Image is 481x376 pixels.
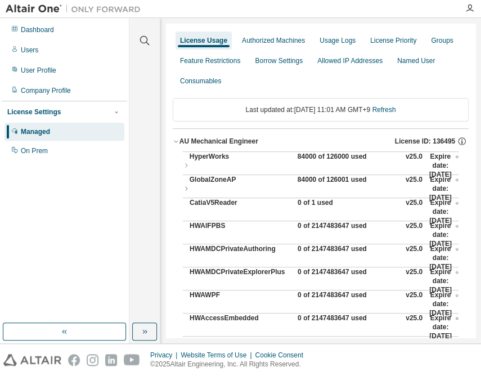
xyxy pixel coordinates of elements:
[21,127,50,136] div: Managed
[150,351,181,360] div: Privacy
[429,152,458,179] div: Expire date: [DATE]
[431,36,453,45] div: Groups
[190,314,458,341] button: HWAccessEmbedded0 of 2147483647 usedv25.0Expire date:[DATE]
[429,221,458,248] div: Expire date: [DATE]
[6,3,146,15] img: Altair One
[190,267,291,294] div: HWAMDCPrivateExplorerPlus
[180,77,221,86] div: Consumables
[190,267,458,294] button: HWAMDCPrivateExplorerPlus0 of 2147483647 usedv25.0Expire date:[DATE]
[397,56,435,65] div: Named User
[298,244,399,271] div: 0 of 2147483647 used
[406,244,422,271] div: v25.0
[190,198,458,225] button: CatiaV5Reader0 of 1 usedv25.0Expire date:[DATE]
[190,244,291,271] div: HWAMDCPrivateAuthoring
[124,354,140,366] img: youtube.svg
[429,290,458,317] div: Expire date: [DATE]
[298,198,399,225] div: 0 of 1 used
[298,314,399,341] div: 0 of 2147483647 used
[105,354,117,366] img: linkedin.svg
[190,337,291,364] div: HWActivate
[429,244,458,271] div: Expire date: [DATE]
[190,221,458,248] button: HWAIFPBS0 of 2147483647 usedv25.0Expire date:[DATE]
[429,198,458,225] div: Expire date: [DATE]
[190,221,291,248] div: HWAIFPBS
[298,175,399,202] div: 84000 of 126001 used
[190,198,291,225] div: CatiaV5Reader
[190,175,291,202] div: GlobalZoneAP
[190,337,458,364] button: HWActivate0 of 2147483647 usedv25.0Expire date:[DATE]
[429,267,458,294] div: Expire date: [DATE]
[21,146,48,155] div: On Prem
[190,290,291,317] div: HWAWPF
[3,354,61,366] img: altair_logo.svg
[181,351,255,360] div: Website Terms of Use
[317,56,383,65] div: Allowed IP Addresses
[183,152,458,179] button: HyperWorks84000 of 126000 usedv25.0Expire date:[DATE]
[68,354,80,366] img: facebook.svg
[298,267,399,294] div: 0 of 2147483647 used
[180,56,240,65] div: Feature Restrictions
[370,36,416,45] div: License Priority
[180,36,227,45] div: License Usage
[21,46,38,55] div: Users
[429,337,458,364] div: Expire date: [DATE]
[406,314,422,341] div: v25.0
[406,221,422,248] div: v25.0
[406,267,422,294] div: v25.0
[255,351,309,360] div: Cookie Consent
[320,36,356,45] div: Usage Logs
[406,152,422,179] div: v25.0
[190,290,458,317] button: HWAWPF0 of 2147483647 usedv25.0Expire date:[DATE]
[173,129,469,154] button: AU Mechanical EngineerLicense ID: 136495
[173,98,469,122] div: Last updated at: [DATE] 11:01 AM GMT+9
[372,106,395,114] a: Refresh
[406,198,422,225] div: v25.0
[298,152,399,179] div: 84000 of 126000 used
[242,36,305,45] div: Authorized Machines
[406,337,422,364] div: v25.0
[190,244,458,271] button: HWAMDCPrivateAuthoring0 of 2147483647 usedv25.0Expire date:[DATE]
[395,137,455,146] span: License ID: 136495
[298,290,399,317] div: 0 of 2147483647 used
[87,354,98,366] img: instagram.svg
[190,152,291,179] div: HyperWorks
[406,290,422,317] div: v25.0
[406,175,422,202] div: v25.0
[150,360,310,369] p: © 2025 Altair Engineering, Inc. All Rights Reserved.
[298,221,399,248] div: 0 of 2147483647 used
[21,86,71,95] div: Company Profile
[190,314,291,341] div: HWAccessEmbedded
[429,175,458,202] div: Expire date: [DATE]
[429,314,458,341] div: Expire date: [DATE]
[183,175,458,202] button: GlobalZoneAP84000 of 126001 usedv25.0Expire date:[DATE]
[179,137,258,146] div: AU Mechanical Engineer
[255,56,303,65] div: Borrow Settings
[298,337,399,364] div: 0 of 2147483647 used
[21,25,54,34] div: Dashboard
[7,108,61,117] div: License Settings
[21,66,56,75] div: User Profile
